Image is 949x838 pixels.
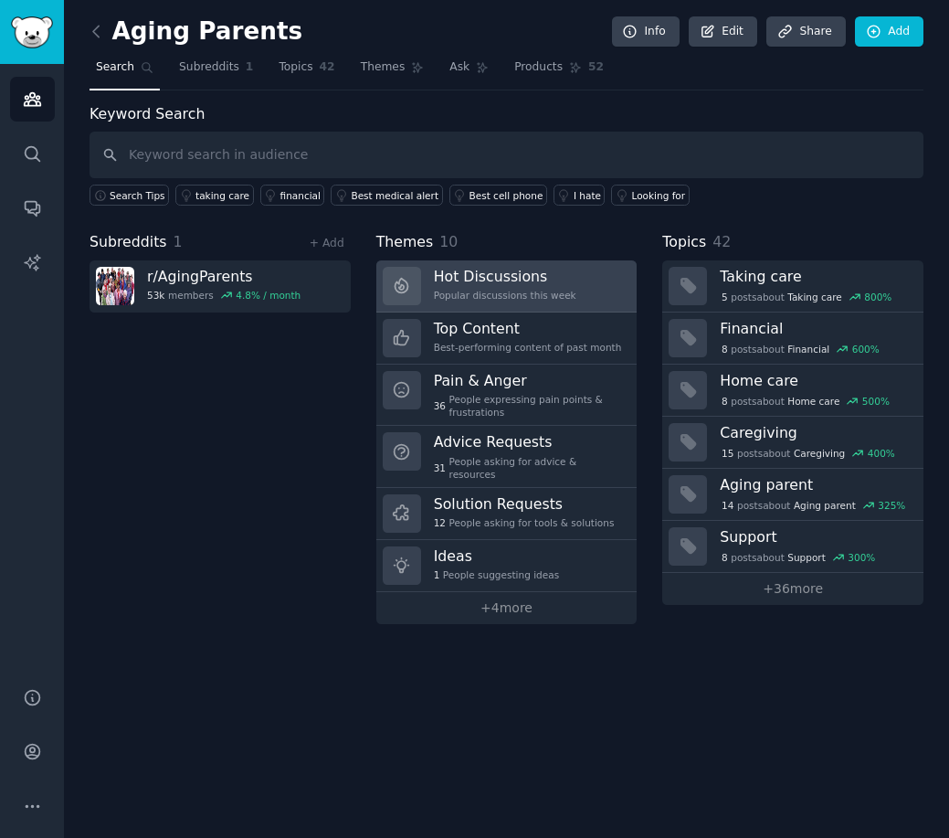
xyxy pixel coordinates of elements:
span: Taking care [787,291,842,303]
span: 52 [588,59,604,76]
a: Best cell phone [449,185,547,206]
a: Share [766,16,845,48]
span: 14 [722,499,733,512]
span: 53k [147,289,164,302]
div: 4.8 % / month [236,289,301,302]
span: 31 [434,461,446,474]
div: Best medical alert [351,189,438,202]
a: +4more [376,592,638,624]
a: Best medical alert [331,185,442,206]
a: Pain & Anger36People expressing pain points & frustrations [376,365,638,427]
span: 1 [434,568,440,581]
a: +36more [662,573,923,605]
span: Home care [787,395,839,408]
a: Ask [443,53,495,90]
h3: Advice Requests [434,432,625,451]
h2: Aging Parents [90,17,302,47]
a: Advice Requests31People asking for advice & resources [376,426,638,488]
a: Financial8postsaboutFinancial600% [662,313,923,365]
a: Themes [354,53,431,90]
h3: Solution Requests [434,494,615,514]
div: post s about [720,289,893,305]
span: 36 [434,399,446,412]
span: 12 [434,516,446,529]
div: People expressing pain points & frustrations [434,393,625,419]
h3: Caregiving [720,423,911,442]
a: taking care [175,185,253,206]
span: 42 [712,233,731,250]
a: Home care8postsaboutHome care500% [662,365,923,417]
a: Products52 [508,53,610,90]
a: Subreddits1 [173,53,259,90]
a: financial [260,185,325,206]
label: Keyword Search [90,105,205,122]
span: Products [514,59,563,76]
a: Solution Requests12People asking for tools & solutions [376,488,638,540]
h3: Aging parent [720,475,911,494]
a: Info [612,16,680,48]
div: 800 % [864,291,891,303]
h3: Ideas [434,546,559,566]
h3: r/ AgingParents [147,267,301,286]
a: I hate [554,185,606,206]
a: Hot DiscussionsPopular discussions this week [376,260,638,313]
div: Best cell phone [469,189,543,202]
span: 8 [722,551,728,564]
h3: Financial [720,319,911,338]
span: Search [96,59,134,76]
span: Themes [376,231,434,254]
span: Topics [279,59,312,76]
h3: Home care [720,371,911,390]
a: r/AgingParents53kmembers4.8% / month [90,260,351,313]
h3: Top Content [434,319,622,338]
div: 325 % [878,499,905,512]
a: Support8postsaboutSupport300% [662,521,923,573]
div: People asking for advice & resources [434,455,625,481]
div: Popular discussions this week [434,289,576,302]
span: 10 [439,233,458,250]
div: post s about [720,549,877,566]
h3: Hot Discussions [434,267,576,286]
div: I hate [574,189,601,202]
span: Subreddits [179,59,239,76]
div: financial [280,189,321,202]
div: taking care [195,189,249,202]
span: Search Tips [110,189,165,202]
span: 15 [722,447,733,460]
a: Aging parent14postsaboutAging parent325% [662,469,923,521]
span: Support [787,551,826,564]
a: Ideas1People suggesting ideas [376,540,638,592]
h3: Pain & Anger [434,371,625,390]
span: Ask [449,59,469,76]
span: Subreddits [90,231,167,254]
img: GummySearch logo [11,16,53,48]
a: Topics42 [272,53,341,90]
a: Top ContentBest-performing content of past month [376,313,638,365]
span: 8 [722,395,728,408]
span: Themes [361,59,406,76]
h3: Taking care [720,267,911,286]
img: AgingParents [96,267,134,305]
a: Taking care5postsaboutTaking care800% [662,260,923,313]
div: 400 % [868,447,895,460]
div: Looking for [631,189,685,202]
span: 1 [174,233,183,250]
span: Topics [662,231,706,254]
a: Caregiving15postsaboutCaregiving400% [662,417,923,469]
a: Edit [689,16,757,48]
div: post s about [720,393,891,409]
div: post s about [720,497,907,514]
div: members [147,289,301,302]
a: Looking for [611,185,689,206]
span: 5 [722,291,728,303]
input: Keyword search in audience [90,132,923,178]
a: Search [90,53,160,90]
div: People suggesting ideas [434,568,559,581]
span: 42 [320,59,335,76]
a: + Add [310,237,344,249]
span: Caregiving [794,447,845,460]
div: post s about [720,445,896,461]
a: Add [855,16,923,48]
h3: Support [720,527,911,546]
div: 300 % [848,551,875,564]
